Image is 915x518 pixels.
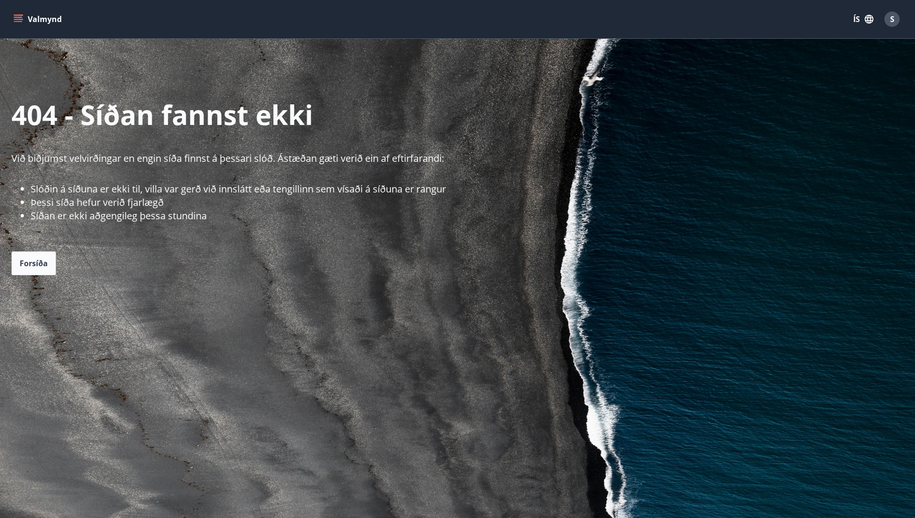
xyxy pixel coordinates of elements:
[11,251,56,275] button: Forsíða
[20,258,48,269] span: Forsíða
[848,11,879,28] button: ÍS
[11,96,915,133] p: 404 - Síðan fannst ekki
[11,152,915,165] p: Við biðjumst velvirðingar en engin síða finnst á þessari slóð. Ástæðan gæti verið ein af eftirfar...
[31,209,915,223] li: Síðan er ekki aðgengileg þessa stundina
[890,14,894,24] span: S
[31,182,915,196] li: Slóðin á síðuna er ekki til, villa var gerð við innslátt eða tengillinn sem vísaði á síðuna er ra...
[881,8,904,31] button: S
[11,11,66,28] button: menu
[31,196,915,209] li: Þessi síða hefur verið fjarlægð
